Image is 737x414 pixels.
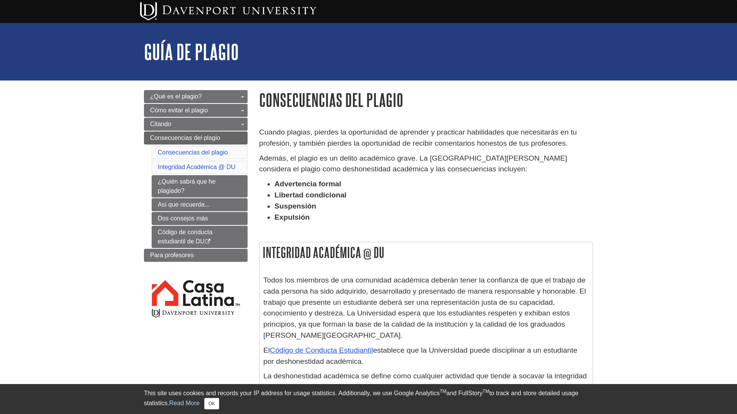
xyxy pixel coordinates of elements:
[150,252,194,258] span: Para profesores
[440,389,446,394] sup: TM
[259,127,593,149] p: Cuando plagias, pierdes la oportunidad de aprender y practicar habilidades que necesitarás en tu ...
[140,2,316,20] img: Davenport University
[144,90,248,332] div: Guide Page Menu
[144,40,239,64] a: Guía de plagio
[274,213,310,221] strong: Expulsión
[144,90,248,103] a: ¿Qué es el plagio?
[259,242,593,263] h2: Integridad Académica @ DU
[144,249,248,262] a: Para profesores
[274,191,347,199] strong: Libertad condicional
[270,346,373,354] a: Código de Conducta Estudiantil
[259,153,593,175] p: Además, el plagio es un delito académico grave. La [GEOGRAPHIC_DATA][PERSON_NAME] considera el pl...
[152,212,248,225] a: Dos consejos más
[144,131,248,145] a: Consecuencias del plagio
[483,389,489,394] sup: TM
[144,118,248,131] a: Citando
[150,93,202,100] span: ¿Qué es el plagio?
[150,121,171,127] span: Citando
[152,226,248,248] a: Código de conducta estudiantil de DU
[205,239,211,244] i: This link opens in a new window
[150,107,208,113] span: Cómo evitar el plagio
[259,90,593,110] h1: Consecuencias del plagio
[158,149,228,156] a: Consecuencias del plagio
[274,202,316,210] strong: Suspensión
[169,400,200,406] a: Read More
[263,371,589,393] p: La deshonestidad académica se define como cualquier actividad que tiende a socavar la integridad ...
[152,198,248,211] a: Así que recuerda...
[150,135,220,141] span: Consecuencias del plagio
[263,275,589,341] p: Todos los miembros de una comunidad académica deberán tener la confianza de que el trabajo de cad...
[144,104,248,117] a: Cómo evitar el plagio
[204,398,219,409] button: Close
[158,164,235,170] a: Integridad Académica @ DU
[263,345,589,367] p: El establece que la Universidad puede disciplinar a un estudiante por deshonestidad académica.
[144,389,593,409] div: This site uses cookies and records your IP address for usage statistics. Additionally, we use Goo...
[152,175,248,197] a: ¿Quién sabrá que he plagiado?
[274,180,341,188] strong: Advertencia formal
